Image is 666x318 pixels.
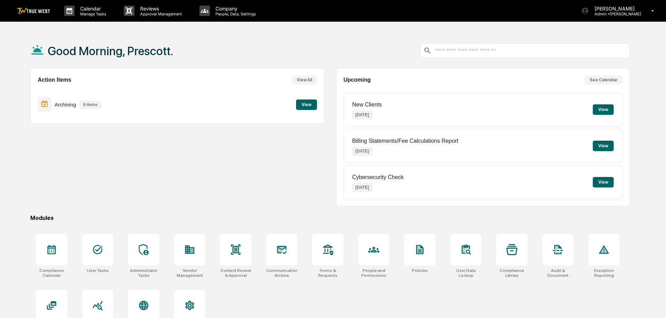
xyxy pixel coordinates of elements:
[593,141,614,151] button: View
[352,102,382,108] p: New Clients
[135,12,186,16] p: Approval Management
[589,6,641,12] p: [PERSON_NAME]
[210,6,259,12] p: Company
[352,138,458,144] p: Billing Statements/Fee Calculations Report
[296,101,317,108] a: View
[38,77,71,83] h2: Action Items
[135,6,186,12] p: Reviews
[80,101,101,109] p: 9 items
[593,104,614,115] button: View
[343,77,371,83] h2: Upcoming
[17,8,50,14] img: logo
[496,268,528,278] div: Compliance Library
[450,268,482,278] div: User Data Lookup
[352,174,404,180] p: Cybersecurity Check
[358,268,389,278] div: People and Permissions
[210,12,259,16] p: People, Data, Settings
[30,215,630,221] div: Modules
[593,177,614,187] button: View
[87,268,109,273] div: User Tasks
[312,268,343,278] div: Forms & Requests
[75,12,110,16] p: Manage Tasks
[128,268,159,278] div: Administrator Tasks
[589,12,641,16] p: Admin • [PERSON_NAME]
[588,268,620,278] div: Exception Reporting
[266,268,297,278] div: Communications Archive
[75,6,110,12] p: Calendar
[174,268,205,278] div: Vendor Management
[48,44,173,58] h1: Good Morning, Prescott.
[36,268,67,278] div: Compliance Calendar
[412,268,428,273] div: Policies
[296,99,317,110] button: View
[292,75,317,84] button: View All
[542,268,574,278] div: Audit & Document Logs
[352,111,372,119] p: [DATE]
[55,102,76,108] p: Archiving
[585,75,622,84] button: See Calendar
[220,268,251,278] div: Content Review & Approval
[352,147,372,155] p: [DATE]
[352,183,372,192] p: [DATE]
